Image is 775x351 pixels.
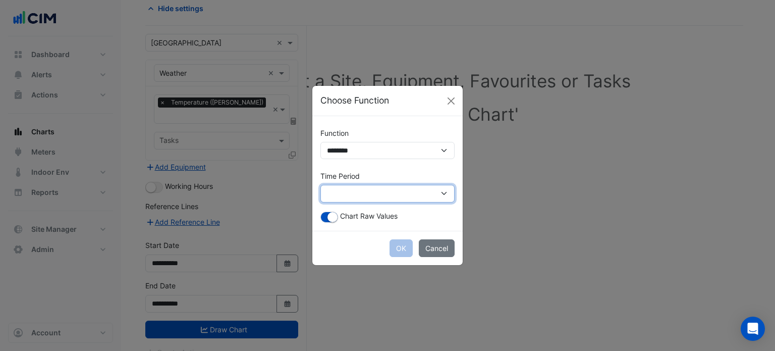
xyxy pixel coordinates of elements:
label: Function [320,124,349,142]
h5: Choose Function [320,94,389,107]
span: Chart Raw Values [340,212,398,220]
button: Cancel [419,239,455,257]
div: Open Intercom Messenger [741,317,765,341]
label: Time Period [320,167,360,185]
button: Close [444,93,459,109]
